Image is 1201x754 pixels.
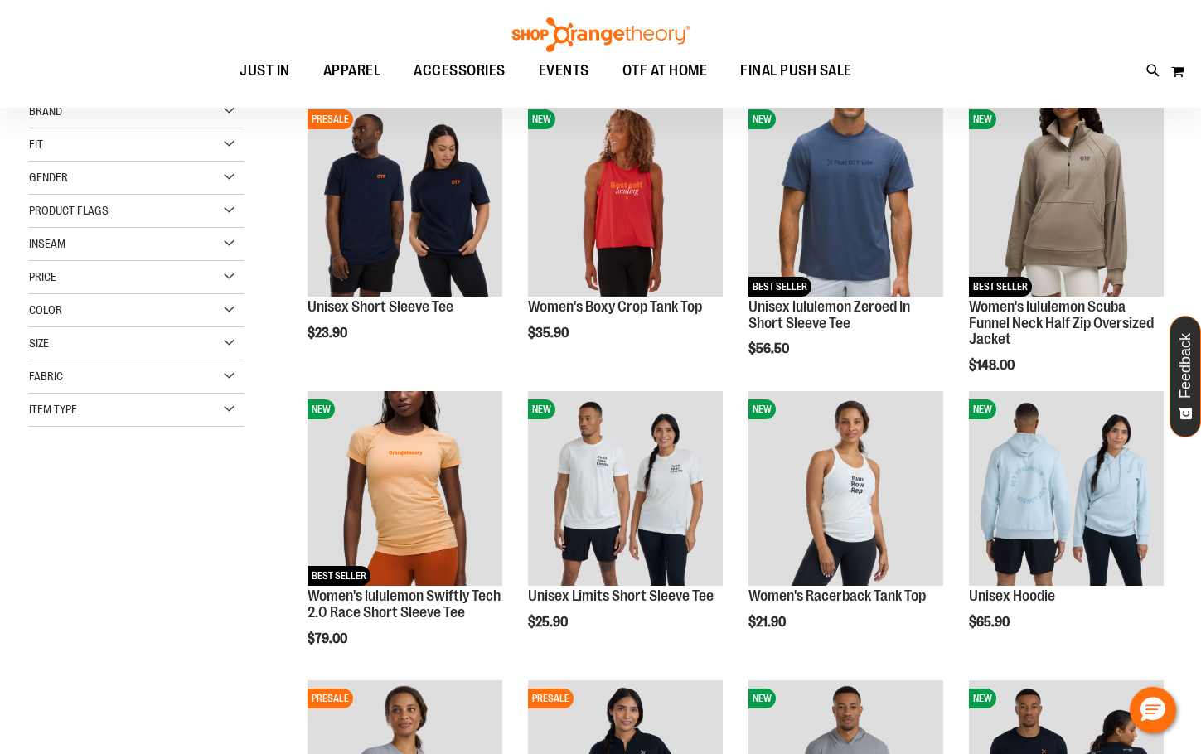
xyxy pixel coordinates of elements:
[308,101,502,298] a: Image of Unisex Short Sleeve TeePRESALE
[308,399,335,419] span: NEW
[969,101,1164,298] a: Women's lululemon Scuba Funnel Neck Half Zip Oversized JacketNEWBEST SELLER
[969,615,1012,630] span: $65.90
[520,383,731,672] div: product
[308,298,453,315] a: Unisex Short Sleeve Tee
[740,93,952,399] div: product
[29,370,63,383] span: Fabric
[308,101,502,296] img: Image of Unisex Short Sleeve Tee
[969,298,1154,348] a: Women's lululemon Scuba Funnel Neck Half Zip Oversized Jacket
[961,93,1172,415] div: product
[29,204,109,217] span: Product Flags
[299,93,511,382] div: product
[606,52,724,90] a: OTF AT HOME
[748,341,792,356] span: $56.50
[748,109,776,129] span: NEW
[748,101,943,296] img: Unisex lululemon Zeroed In Short Sleeve Tee
[528,101,723,296] img: Image of Womens Boxy Crop Tank
[528,326,571,341] span: $35.90
[29,138,43,151] span: Fit
[323,52,381,89] span: APPAREL
[969,689,996,708] span: NEW
[724,52,869,90] a: FINAL PUSH SALE
[969,391,1164,586] img: Image of Unisex Hoodie
[414,52,506,89] span: ACCESSORIES
[740,383,952,672] div: product
[969,399,996,419] span: NEW
[1178,333,1194,399] span: Feedback
[748,391,943,588] a: Image of Womens Racerback TankNEW
[539,52,589,89] span: EVENTS
[223,52,307,90] a: JUST IN
[29,237,65,250] span: Inseam
[308,109,353,129] span: PRESALE
[397,52,522,90] a: ACCESSORIES
[520,93,731,382] div: product
[528,391,723,586] img: Image of Unisex BB Limits Tee
[748,391,943,586] img: Image of Womens Racerback Tank
[748,277,811,297] span: BEST SELLER
[528,298,702,315] a: Women's Boxy Crop Tank Top
[29,171,68,184] span: Gender
[961,383,1172,672] div: product
[748,399,776,419] span: NEW
[29,104,62,118] span: Brand
[969,101,1164,296] img: Women's lululemon Scuba Funnel Neck Half Zip Oversized Jacket
[308,391,502,588] a: Women's lululemon Swiftly Tech 2.0 Race Short Sleeve TeeNEWBEST SELLER
[29,403,77,416] span: Item Type
[748,298,910,331] a: Unisex lululemon Zeroed In Short Sleeve Tee
[29,336,49,350] span: Size
[969,358,1017,373] span: $148.00
[29,303,62,317] span: Color
[308,587,501,621] a: Women's lululemon Swiftly Tech 2.0 Race Short Sleeve Tee
[528,615,570,630] span: $25.90
[510,17,692,52] img: Shop Orangetheory
[522,52,606,90] a: EVENTS
[969,587,1055,604] a: Unisex Hoodie
[528,587,714,604] a: Unisex Limits Short Sleeve Tee
[528,399,555,419] span: NEW
[740,52,852,89] span: FINAL PUSH SALE
[240,52,290,89] span: JUST IN
[308,326,350,341] span: $23.90
[748,615,788,630] span: $21.90
[969,109,996,129] span: NEW
[528,391,723,588] a: Image of Unisex BB Limits TeeNEW
[1130,687,1176,733] button: Hello, have a question? Let’s chat.
[29,270,56,283] span: Price
[308,631,350,646] span: $79.00
[528,689,574,708] span: PRESALE
[748,587,926,604] a: Women's Racerback Tank Top
[748,101,943,298] a: Unisex lululemon Zeroed In Short Sleeve TeeNEWBEST SELLER
[969,391,1164,588] a: Image of Unisex HoodieNEW
[528,109,555,129] span: NEW
[622,52,708,89] span: OTF AT HOME
[299,383,511,689] div: product
[307,52,398,89] a: APPAREL
[748,689,776,708] span: NEW
[528,101,723,298] a: Image of Womens Boxy Crop TankNEW
[969,277,1032,297] span: BEST SELLER
[308,566,370,586] span: BEST SELLER
[308,391,502,586] img: Women's lululemon Swiftly Tech 2.0 Race Short Sleeve Tee
[1170,316,1201,437] button: Feedback - Show survey
[308,689,353,708] span: PRESALE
